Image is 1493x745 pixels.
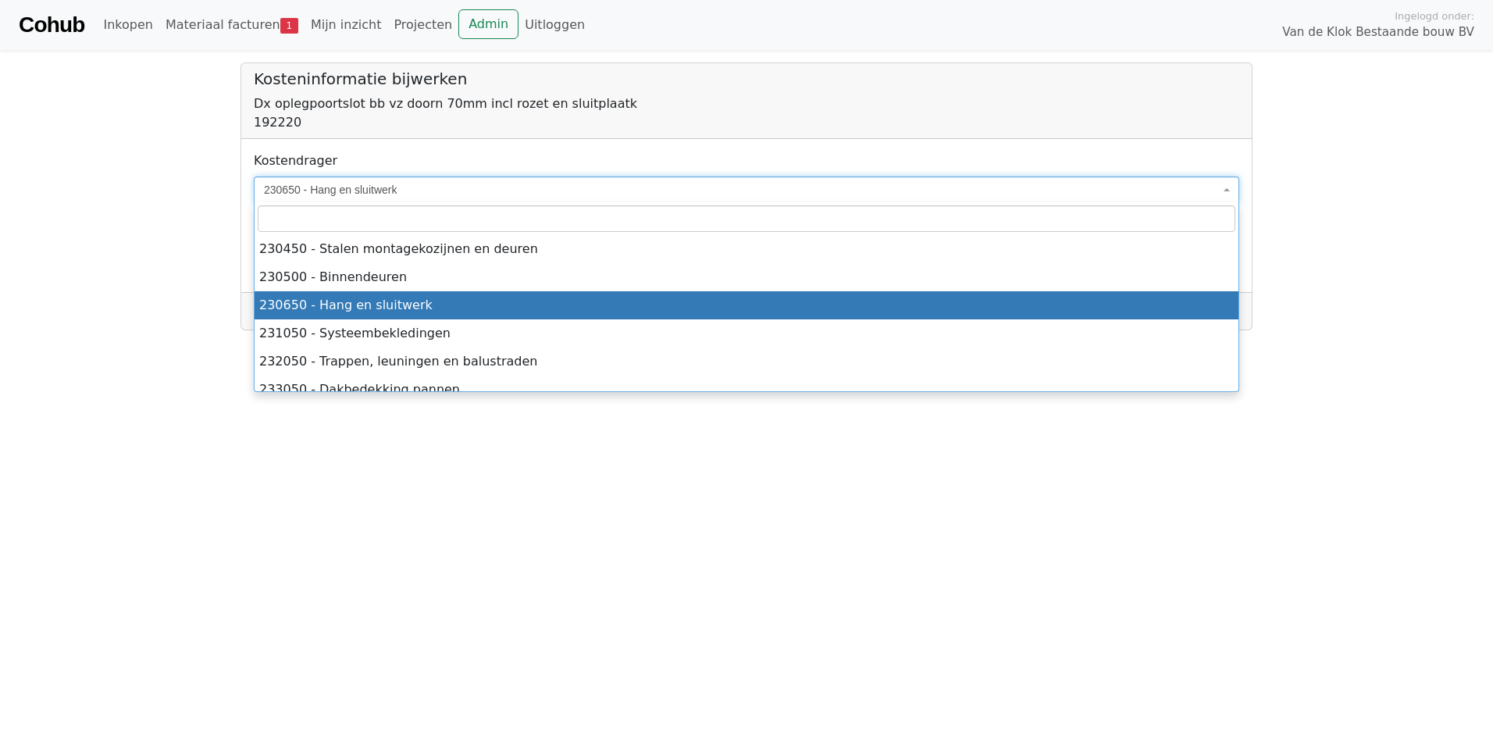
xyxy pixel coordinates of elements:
span: 230650 - Hang en sluitwerk [254,176,1239,203]
div: Dx oplegpoortslot bb vz doorn 70mm incl rozet en sluitplaatk [254,94,1239,113]
span: Ingelogd onder: [1395,9,1474,23]
div: 192220 [254,113,1239,132]
span: 1 [280,18,298,34]
li: 230650 - Hang en sluitwerk [255,291,1238,319]
label: Kostendrager [254,151,337,170]
a: Inkopen [97,9,159,41]
a: Projecten [387,9,458,41]
li: 231050 - Systeembekledingen [255,319,1238,348]
li: 230450 - Stalen montagekozijnen en deuren [255,235,1238,263]
a: Cohub [19,6,84,44]
li: 233050 - Dakbedekking pannen [255,376,1238,404]
h5: Kosteninformatie bijwerken [254,70,1239,88]
span: Van de Klok Bestaande bouw BV [1282,23,1474,41]
li: 232050 - Trappen, leuningen en balustraden [255,348,1238,376]
li: 230500 - Binnendeuren [255,263,1238,291]
span: 230650 - Hang en sluitwerk [264,182,1220,198]
a: Admin [458,9,518,39]
a: Uitloggen [518,9,591,41]
a: Materiaal facturen1 [159,9,305,41]
a: Mijn inzicht [305,9,388,41]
